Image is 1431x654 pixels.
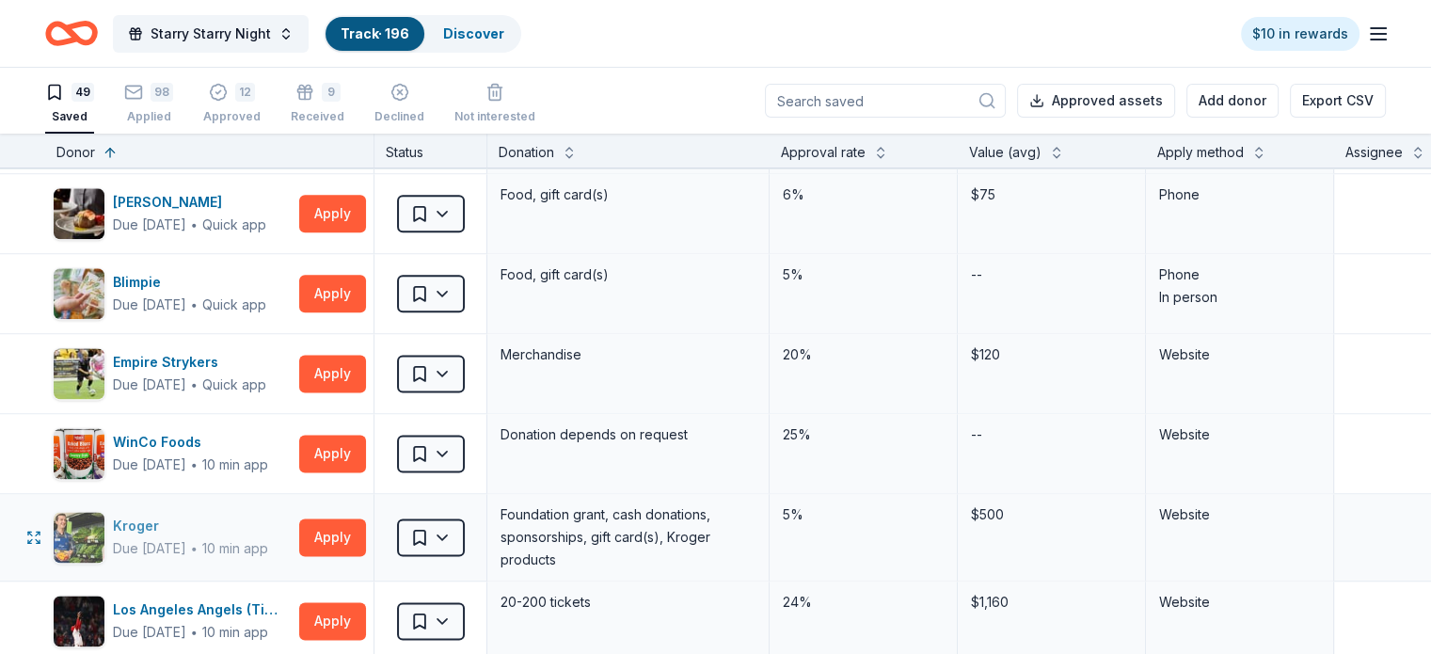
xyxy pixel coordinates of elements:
[765,84,1006,118] input: Search saved
[113,374,186,396] div: Due [DATE]
[1159,591,1320,614] div: Website
[190,216,199,232] span: ∙
[54,268,104,319] img: Image for Blimpie
[969,342,1134,368] div: $120
[341,25,409,41] a: Track· 196
[113,191,266,214] div: [PERSON_NAME]
[499,502,757,573] div: Foundation grant, cash donations, sponsorships, gift card(s), Kroger products
[781,262,946,288] div: 5%
[113,431,268,454] div: WinCo Foods
[299,195,366,232] button: Apply
[781,141,866,164] div: Approval rate
[454,109,535,124] div: Not interested
[1159,286,1320,309] div: In person
[969,262,984,288] div: --
[54,596,104,646] img: Image for Los Angeles Angels (Ticket Donation)
[374,75,424,134] button: Declined
[781,589,946,615] div: 24%
[203,109,261,124] div: Approved
[969,589,1134,615] div: $1,160
[53,595,292,647] button: Image for Los Angeles Angels (Ticket Donation)Los Angeles Angels (Ticket Donation)Due [DATE]∙10 m...
[499,589,757,615] div: 20-200 tickets
[969,422,984,448] div: --
[202,375,266,394] div: Quick app
[124,109,173,124] div: Applied
[113,271,266,294] div: Blimpie
[454,75,535,134] button: Not interested
[53,267,292,320] button: Image for BlimpieBlimpieDue [DATE]∙Quick app
[1017,84,1175,118] button: Approved assets
[72,83,94,102] div: 49
[190,540,199,556] span: ∙
[54,188,104,239] img: Image for Fleming's
[113,454,186,476] div: Due [DATE]
[499,182,757,208] div: Food, gift card(s)
[202,455,268,474] div: 10 min app
[53,187,292,240] button: Image for Fleming's[PERSON_NAME]Due [DATE]∙Quick app
[113,351,266,374] div: Empire Strykers
[969,502,1134,528] div: $500
[202,539,268,558] div: 10 min app
[53,347,292,400] button: Image for Empire StrykersEmpire StrykersDue [DATE]∙Quick app
[190,624,199,640] span: ∙
[781,502,946,528] div: 5%
[113,15,309,53] button: Starry Starry Night
[299,435,366,472] button: Apply
[151,83,173,102] div: 98
[202,215,266,234] div: Quick app
[1159,343,1320,366] div: Website
[190,376,199,392] span: ∙
[374,109,424,124] div: Declined
[113,515,268,537] div: Kroger
[374,134,487,167] div: Status
[202,623,268,642] div: 10 min app
[235,83,255,102] div: 12
[1159,183,1320,206] div: Phone
[781,182,946,208] div: 6%
[781,342,946,368] div: 20%
[1159,423,1320,446] div: Website
[45,11,98,56] a: Home
[124,75,173,134] button: 98Applied
[499,342,757,368] div: Merchandise
[969,141,1041,164] div: Value (avg)
[1157,141,1244,164] div: Apply method
[324,15,521,53] button: Track· 196Discover
[969,182,1134,208] div: $75
[1345,141,1403,164] div: Assignee
[499,262,757,288] div: Food, gift card(s)
[113,294,186,316] div: Due [DATE]
[56,141,95,164] div: Donor
[1159,503,1320,526] div: Website
[190,296,199,312] span: ∙
[113,214,186,236] div: Due [DATE]
[322,83,341,102] div: 9
[151,23,271,45] span: Starry Starry Night
[291,109,344,124] div: Received
[54,348,104,399] img: Image for Empire Strykers
[443,25,504,41] a: Discover
[781,422,946,448] div: 25%
[45,75,94,134] button: 49Saved
[1159,263,1320,286] div: Phone
[1186,84,1279,118] button: Add donor
[499,141,554,164] div: Donation
[54,512,104,563] img: Image for Kroger
[53,511,292,564] button: Image for KrogerKrogerDue [DATE]∙10 min app
[113,621,186,644] div: Due [DATE]
[499,422,757,448] div: Donation depends on request
[299,275,366,312] button: Apply
[291,75,344,134] button: 9Received
[45,109,94,124] div: Saved
[1241,17,1359,51] a: $10 in rewards
[190,456,199,472] span: ∙
[113,537,186,560] div: Due [DATE]
[299,355,366,392] button: Apply
[54,428,104,479] img: Image for WinCo Foods
[113,598,292,621] div: Los Angeles Angels (Ticket Donation)
[203,75,261,134] button: 12Approved
[202,295,266,314] div: Quick app
[299,602,366,640] button: Apply
[1290,84,1386,118] button: Export CSV
[299,518,366,556] button: Apply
